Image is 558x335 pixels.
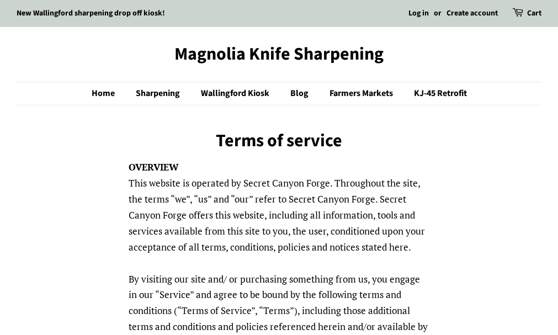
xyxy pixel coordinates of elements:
[434,7,442,20] li: or
[321,82,404,105] a: Farmers Markets
[447,8,498,19] a: Create account
[129,161,179,173] strong: OVERVIEW
[408,8,429,19] a: Log in
[92,82,126,105] a: Home
[527,7,541,20] a: Cart
[129,130,429,151] h1: Terms of service
[406,82,467,105] a: KJ-45 Retrofit
[282,82,320,105] a: Blog
[193,82,280,105] a: Wallingford Kiosk
[17,44,541,65] a: Magnolia Knife Sharpening
[17,8,165,19] a: New Wallingford sharpening drop off kiosk!
[127,82,191,105] a: Sharpening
